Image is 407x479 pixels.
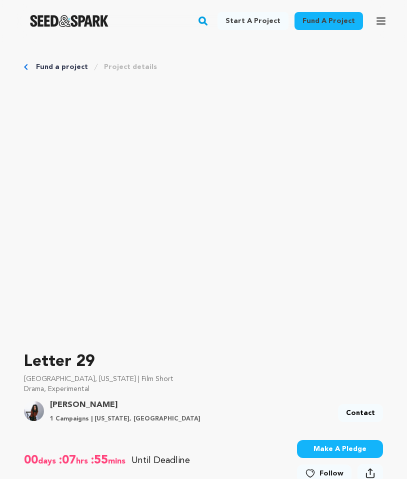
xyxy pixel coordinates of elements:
[24,452,38,468] span: 00
[294,12,363,30] a: Fund a project
[131,453,190,467] p: Until Deadline
[30,15,108,27] img: Seed&Spark Logo Dark Mode
[38,452,58,468] span: days
[217,12,288,30] a: Start a project
[50,415,200,423] p: 1 Campaigns | [US_STATE], [GEOGRAPHIC_DATA]
[24,374,383,384] p: [GEOGRAPHIC_DATA], [US_STATE] | Film Short
[30,15,108,27] a: Seed&Spark Homepage
[50,399,200,411] a: Goto Nilufer Lily Kaya profile
[24,384,383,394] p: Drama, Experimental
[76,452,90,468] span: hrs
[338,404,383,422] a: Contact
[319,468,343,478] span: Follow
[104,62,157,72] a: Project details
[36,62,88,72] a: Fund a project
[108,452,127,468] span: mins
[297,440,383,458] button: Make A Pledge
[24,62,383,72] div: Breadcrumb
[58,452,76,468] span: :07
[24,401,44,421] img: b1966fbf191a51e8.png
[90,452,108,468] span: :55
[24,350,383,374] p: Letter 29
